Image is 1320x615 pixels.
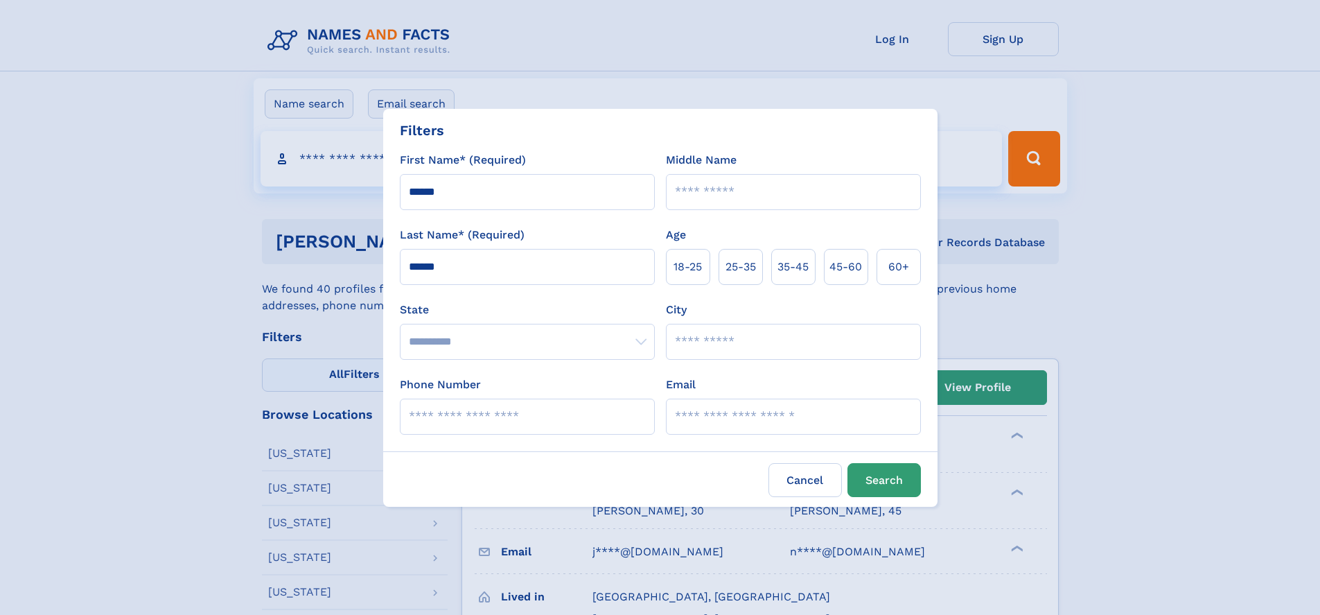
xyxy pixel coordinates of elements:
[888,259,909,275] span: 60+
[666,227,686,243] label: Age
[400,152,526,168] label: First Name* (Required)
[847,463,921,497] button: Search
[777,259,809,275] span: 35‑45
[666,302,687,318] label: City
[400,227,525,243] label: Last Name* (Required)
[400,120,444,141] div: Filters
[829,259,862,275] span: 45‑60
[666,376,696,393] label: Email
[400,376,481,393] label: Phone Number
[400,302,655,318] label: State
[674,259,702,275] span: 18‑25
[725,259,756,275] span: 25‑35
[666,152,737,168] label: Middle Name
[768,463,842,497] label: Cancel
